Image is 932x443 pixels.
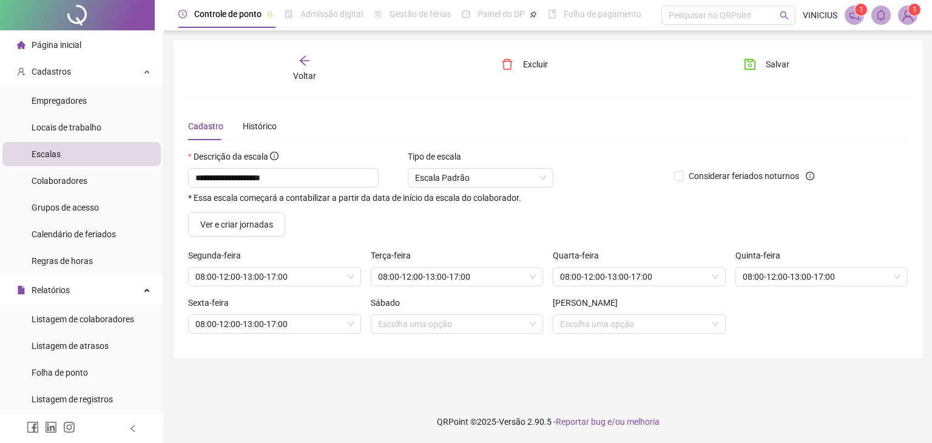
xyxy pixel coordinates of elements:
[32,149,61,159] span: Escalas
[501,58,513,70] span: delete
[32,341,109,351] span: Listagem de atrasos
[32,123,101,132] span: Locais de trabalho
[374,10,382,18] span: sun
[876,10,886,21] span: bell
[913,5,917,14] span: 1
[408,150,469,163] label: Tipo de escala
[17,286,25,294] span: file
[891,402,920,431] iframe: Intercom live chat
[32,67,71,76] span: Cadastros
[195,315,354,333] span: 08:00-12:00-13:00-17:00
[499,417,525,427] span: Versão
[899,6,917,24] img: 59819
[849,10,860,21] span: notification
[285,10,293,18] span: file-done
[194,152,268,161] span: Descrição da escala
[17,67,25,76] span: user-add
[556,417,660,427] span: Reportar bug e/ou melhoria
[390,9,451,19] span: Gestão de férias
[735,55,799,74] button: Salvar
[299,55,311,67] span: arrow-left
[188,296,237,309] label: Sexta-feira
[492,55,557,74] button: Excluir
[32,229,116,239] span: Calendário de feriados
[855,4,867,16] sup: 1
[806,172,814,180] span: info-circle
[194,9,262,19] span: Controle de ponto
[478,9,525,19] span: Painel do DP
[32,40,81,50] span: Página inicial
[735,249,788,262] label: Quinta-feira
[523,58,548,71] span: Excluir
[27,421,39,433] span: facebook
[803,8,837,22] span: VINICIUS
[188,194,521,203] span: * Essa escala começará a contabilizar a partir da data de início da escala do colaborador.
[17,41,25,49] span: home
[378,268,536,286] span: 08:00-12:00-13:00-17:00
[766,58,789,71] span: Salvar
[270,152,279,160] span: info-circle
[195,268,354,286] span: 08:00-12:00-13:00-17:00
[32,256,93,266] span: Regras de horas
[415,169,546,187] span: Escala Padrão
[63,421,75,433] span: instagram
[553,249,607,262] label: Quarta-feira
[371,296,408,309] label: Sábado
[371,249,419,262] label: Terça-feira
[908,4,920,16] sup: Atualize o seu contato no menu Meus Dados
[560,268,718,286] span: 08:00-12:00-13:00-17:00
[744,58,756,70] span: save
[164,401,932,443] footer: QRPoint © 2025 - 2.90.5 -
[200,218,273,231] span: Ver e criar jornadas
[300,9,363,19] span: Admissão digital
[243,120,277,133] div: Histórico
[32,394,113,404] span: Listagem de registros
[32,96,87,106] span: Empregadores
[564,9,641,19] span: Folha de pagamento
[188,249,249,262] label: Segunda-feira
[32,203,99,212] span: Grupos de acesso
[266,11,274,18] span: pushpin
[780,11,789,20] span: search
[32,176,87,186] span: Colaboradores
[178,10,187,18] span: clock-circle
[32,285,70,295] span: Relatórios
[188,121,223,131] span: Cadastro
[188,212,285,237] button: Ver e criar jornadas
[32,368,88,377] span: Folha de ponto
[859,5,863,14] span: 1
[548,10,556,18] span: book
[743,268,901,286] span: 08:00-12:00-13:00-17:00
[553,296,626,309] label: Domingo
[45,421,57,433] span: linkedin
[462,10,470,18] span: dashboard
[293,71,316,81] span: Voltar
[129,424,137,433] span: left
[684,169,804,183] span: Considerar feriados noturnos
[32,314,134,324] span: Listagem de colaboradores
[530,11,537,18] span: pushpin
